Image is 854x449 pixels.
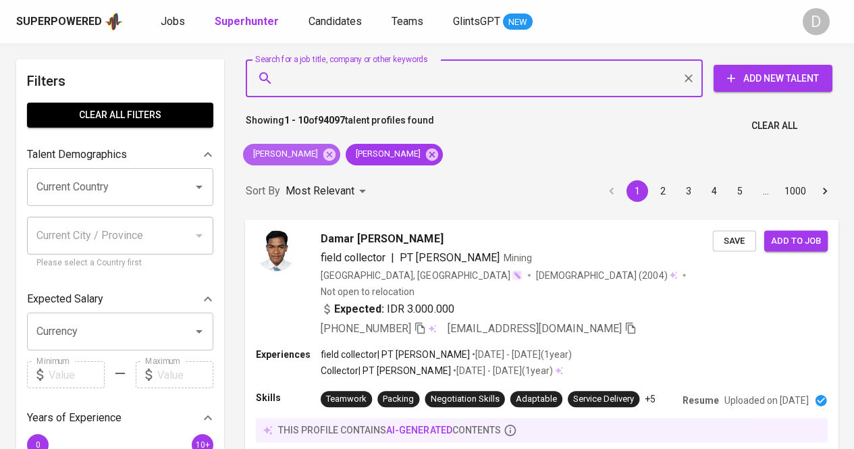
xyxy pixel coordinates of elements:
[243,144,340,165] div: [PERSON_NAME]
[346,144,443,165] div: [PERSON_NAME]
[246,183,280,199] p: Sort By
[321,321,411,334] span: [PHONE_NUMBER]
[27,410,122,426] p: Years of Experience
[27,286,213,313] div: Expected Salary
[27,70,213,92] h6: Filters
[38,107,203,124] span: Clear All filters
[470,348,572,361] p: • [DATE] - [DATE] ( 1 year )
[516,393,557,406] div: Adaptable
[386,425,452,435] span: AI-generated
[246,113,434,138] p: Showing of talent profiles found
[720,233,749,248] span: Save
[383,393,414,406] div: Packing
[190,178,209,196] button: Open
[256,230,296,271] img: 9cff202d142dbed2cd864633b68e4c2b.png
[503,16,533,29] span: NEW
[724,394,809,407] p: Uploaded on [DATE]
[683,394,719,407] p: Resume
[746,113,803,138] button: Clear All
[105,11,123,32] img: app logo
[814,180,836,202] button: Go to next page
[453,14,533,30] a: GlintsGPT NEW
[714,65,832,92] button: Add New Talent
[309,14,365,30] a: Candidates
[161,14,188,30] a: Jobs
[27,147,127,163] p: Talent Demographics
[780,180,810,202] button: Go to page 1000
[431,393,500,406] div: Negotiation Skills
[764,230,828,251] button: Add to job
[215,14,282,30] a: Superhunter
[36,257,204,270] p: Please select a Country first
[334,300,384,317] b: Expected:
[713,230,756,251] button: Save
[321,284,415,298] p: Not open to relocation
[27,141,213,168] div: Talent Demographics
[326,393,367,406] div: Teamwork
[724,70,822,87] span: Add New Talent
[392,14,426,30] a: Teams
[573,393,634,406] div: Service Delivery
[626,180,648,202] button: page 1
[703,180,725,202] button: Go to page 4
[448,321,622,334] span: [EMAIL_ADDRESS][DOMAIN_NAME]
[284,115,309,126] b: 1 - 10
[400,250,499,263] span: PT [PERSON_NAME]
[536,268,678,282] div: (2004)
[391,249,394,265] span: |
[27,404,213,431] div: Years of Experience
[504,252,532,263] span: Mining
[803,8,830,35] div: D
[599,180,838,202] nav: pagination navigation
[256,391,321,404] p: Skills
[512,269,523,280] img: magic_wand.svg
[318,115,345,126] b: 94097
[215,15,279,28] b: Superhunter
[286,183,354,199] p: Most Relevant
[27,103,213,128] button: Clear All filters
[321,250,385,263] span: field collector
[751,117,797,134] span: Clear All
[652,180,674,202] button: Go to page 2
[321,364,451,377] p: Collector | PT [PERSON_NAME]
[309,15,362,28] span: Candidates
[755,184,776,198] div: …
[392,15,423,28] span: Teams
[256,348,321,361] p: Experiences
[157,361,213,388] input: Value
[729,180,751,202] button: Go to page 5
[321,268,523,282] div: [GEOGRAPHIC_DATA], [GEOGRAPHIC_DATA]
[645,392,656,406] p: +5
[321,348,470,361] p: field collector | PT [PERSON_NAME]
[536,268,639,282] span: [DEMOGRAPHIC_DATA]
[286,179,371,204] div: Most Relevant
[451,364,553,377] p: • [DATE] - [DATE] ( 1 year )
[321,300,454,317] div: IDR 3.000.000
[49,361,105,388] input: Value
[243,148,326,161] span: [PERSON_NAME]
[679,69,698,88] button: Clear
[161,15,185,28] span: Jobs
[771,233,821,248] span: Add to job
[16,11,123,32] a: Superpoweredapp logo
[321,230,444,246] span: Damar [PERSON_NAME]
[27,291,103,307] p: Expected Salary
[453,15,500,28] span: GlintsGPT
[346,148,429,161] span: [PERSON_NAME]
[16,14,102,30] div: Superpowered
[678,180,699,202] button: Go to page 3
[190,322,209,341] button: Open
[278,423,501,437] p: this profile contains contents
